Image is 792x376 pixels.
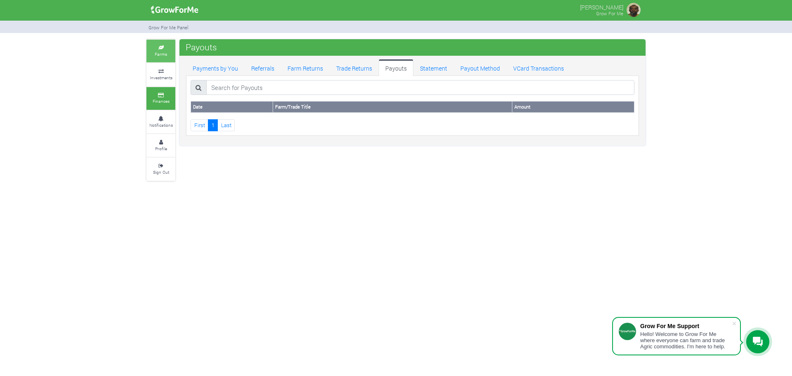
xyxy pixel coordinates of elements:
[379,59,413,76] a: Payouts
[149,122,173,128] small: Notifications
[191,119,634,131] nav: Page Navigation
[186,59,245,76] a: Payments by You
[146,158,175,180] a: Sign Out
[153,169,169,175] small: Sign Out
[146,134,175,157] a: Profile
[208,119,218,131] a: 1
[625,2,642,18] img: growforme image
[507,59,570,76] a: VCard Transactions
[148,2,201,18] img: growforme image
[191,119,208,131] a: First
[206,80,634,95] input: Search for Payouts
[512,102,634,113] th: Amount
[184,39,219,55] span: Payouts
[155,146,167,151] small: Profile
[330,59,379,76] a: Trade Returns
[146,63,175,86] a: Investments
[146,87,175,110] a: Finances
[281,59,330,76] a: Farm Returns
[596,10,623,17] small: Grow For Me
[245,59,281,76] a: Referrals
[273,102,512,113] th: Farm/Trade Title
[146,111,175,133] a: Notifications
[150,75,172,80] small: Investments
[640,331,732,350] div: Hello! Welcome to Grow For Me where everyone can farm and trade Agric commodities. I'm here to help.
[148,24,189,31] small: Grow For Me Panel
[146,40,175,62] a: Farms
[153,98,170,104] small: Finances
[191,102,273,113] th: Date
[580,2,623,12] p: [PERSON_NAME]
[217,119,235,131] a: Last
[640,323,732,329] div: Grow For Me Support
[413,59,454,76] a: Statement
[155,51,167,57] small: Farms
[454,59,507,76] a: Payout Method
